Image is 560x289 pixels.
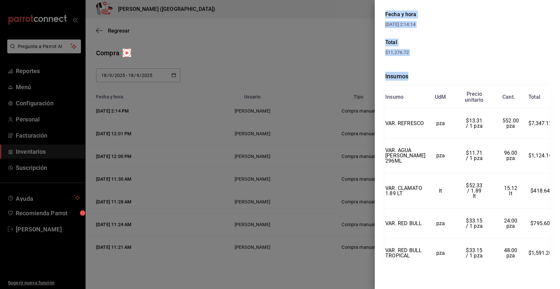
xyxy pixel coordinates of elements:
img: Tooltip marker [123,49,131,57]
div: Fecha y hora [385,11,468,18]
span: $33.15 / 1 pza [466,247,484,259]
span: $418.64 [530,188,550,194]
span: $52.33 / 1.89 lt [466,182,484,199]
span: 15.12 lt [504,185,519,197]
div: Precio unitario [465,91,483,103]
span: $11.71 / 1 pza [466,150,484,161]
td: pza [425,109,455,139]
span: $33.15 / 1 pza [466,218,484,229]
td: lt [425,173,455,209]
span: 552.00 pza [502,118,520,129]
span: $11,276.72 [385,50,409,55]
span: $795.60 [530,220,550,226]
span: $13.31 / 1 pza [466,118,484,129]
td: pza [425,238,455,268]
td: VAR. RED BULL TROPICAL [385,238,425,268]
span: 24.00 pza [504,218,519,229]
div: UdM [435,94,446,100]
td: pza [425,208,455,238]
td: VAR. AGUA [PERSON_NAME] 296ML [385,138,425,173]
span: $1,124.16 [528,152,552,159]
td: pza [425,138,455,173]
div: Cant. [502,94,515,100]
div: Total [528,94,540,100]
div: Total [385,39,549,46]
td: VAR. RED BULL [385,208,425,238]
div: [DATE] 2:14:14 [385,21,468,28]
div: Insumos [385,72,549,81]
div: Insumo [385,94,403,100]
span: $1,591.20 [528,250,552,256]
span: $7,347.12 [528,120,552,126]
td: VAR. REFRESCO [385,109,425,139]
span: 96.00 pza [504,150,519,161]
span: 48.00 pza [504,247,519,259]
td: VAR. CLAMATO 1.89 LT [385,173,425,209]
